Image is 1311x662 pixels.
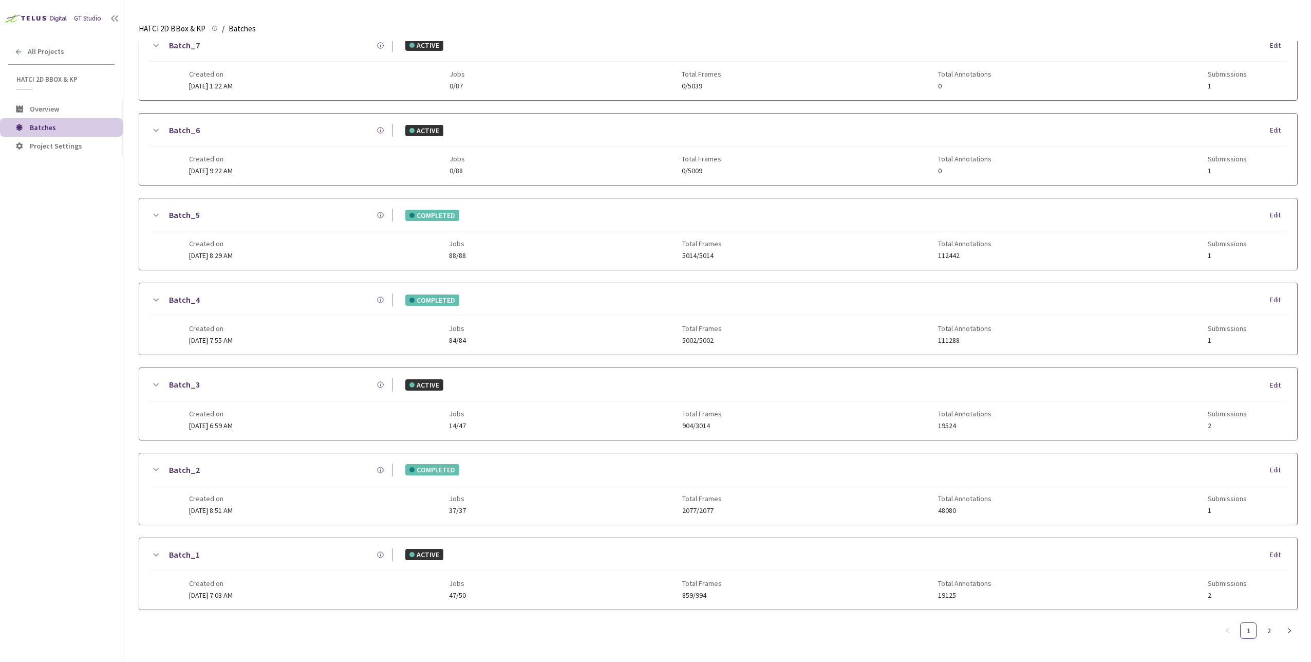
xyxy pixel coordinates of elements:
a: Batch_3 [169,378,200,391]
div: Batch_3ACTIVEEditCreated on[DATE] 6:59 AMJobs14/47Total Frames904/3014Total Annotations19524Submi... [139,368,1297,439]
span: 84/84 [449,337,466,344]
div: Edit [1270,380,1287,391]
span: Overview [30,104,59,114]
div: Edit [1270,41,1287,51]
span: Jobs [449,579,466,587]
div: COMPLETED [405,464,459,475]
span: Total Frames [682,70,721,78]
div: Edit [1270,125,1287,136]
span: Submissions [1208,155,1247,163]
span: All Projects [28,47,64,56]
span: Total Frames [682,324,722,333]
div: COMPLETED [405,210,459,221]
span: Total Annotations [938,155,991,163]
span: 1 [1208,252,1247,260]
span: Total Annotations [938,240,991,248]
div: Edit [1270,295,1287,305]
span: Batches [229,23,256,35]
li: Next Page [1281,622,1298,639]
span: Submissions [1208,240,1247,248]
span: Created on [189,155,233,163]
span: Created on [189,324,233,333]
span: 1 [1208,507,1247,514]
span: Submissions [1208,410,1247,418]
span: 0/5039 [682,82,721,90]
li: 2 [1261,622,1277,639]
div: ACTIVE [405,125,443,136]
span: [DATE] 9:22 AM [189,166,233,175]
span: [DATE] 7:55 AM [189,336,233,345]
span: 88/88 [449,252,466,260]
span: 2 [1208,422,1247,430]
span: Total Annotations [938,324,991,333]
a: 2 [1261,623,1277,638]
div: GT Studio [74,14,101,24]
li: Previous Page [1220,622,1236,639]
span: Created on [189,579,233,587]
span: Batches [30,123,56,132]
span: HATCI 2D BBox & KP [16,75,108,84]
span: Total Annotations [938,579,991,587]
span: Total Frames [682,494,722,503]
div: Edit [1270,210,1287,220]
span: 0/5009 [682,167,721,175]
span: Jobs [449,494,466,503]
span: [DATE] 1:22 AM [189,81,233,90]
span: [DATE] 6:59 AM [189,421,233,430]
a: Batch_1 [169,548,200,561]
span: Submissions [1208,579,1247,587]
button: left [1220,622,1236,639]
span: 112442 [938,252,991,260]
span: Total Annotations [938,494,991,503]
span: 2 [1208,592,1247,599]
span: 19524 [938,422,991,430]
span: Created on [189,410,233,418]
span: 37/37 [449,507,466,514]
span: 1 [1208,82,1247,90]
a: Batch_6 [169,124,200,137]
a: Batch_4 [169,293,200,306]
li: / [222,23,224,35]
span: 0/87 [450,82,465,90]
span: 14/47 [449,422,466,430]
span: 47/50 [449,592,466,599]
span: Total Frames [682,410,722,418]
div: ACTIVE [405,379,443,391]
span: Jobs [449,324,466,333]
span: Jobs [450,155,465,163]
span: left [1225,628,1231,634]
span: 0 [938,82,991,90]
span: Submissions [1208,494,1247,503]
span: [DATE] 8:29 AM [189,251,233,260]
span: Jobs [449,410,466,418]
li: 1 [1240,622,1257,639]
span: Created on [189,70,233,78]
span: [DATE] 7:03 AM [189,591,233,600]
span: 0 [938,167,991,175]
span: Project Settings [30,141,82,151]
button: right [1281,622,1298,639]
span: HATCI 2D BBox & KP [139,23,205,35]
span: Jobs [450,70,465,78]
div: Batch_6ACTIVEEditCreated on[DATE] 9:22 AMJobs0/88Total Frames0/5009Total Annotations0Submissions1 [139,114,1297,185]
span: Total Frames [682,155,721,163]
span: 19125 [938,592,991,599]
span: 2077/2077 [682,507,722,514]
span: 1 [1208,167,1247,175]
div: Edit [1270,550,1287,560]
div: Batch_4COMPLETEDEditCreated on[DATE] 7:55 AMJobs84/84Total Frames5002/5002Total Annotations111288... [139,283,1297,355]
div: Batch_2COMPLETEDEditCreated on[DATE] 8:51 AMJobs37/37Total Frames2077/2077Total Annotations48080S... [139,453,1297,525]
div: ACTIVE [405,40,443,51]
span: Submissions [1208,70,1247,78]
span: 48080 [938,507,991,514]
div: Batch_1ACTIVEEditCreated on[DATE] 7:03 AMJobs47/50Total Frames859/994Total Annotations19125Submis... [139,538,1297,610]
span: Total Annotations [938,70,991,78]
span: Jobs [449,240,466,248]
div: COMPLETED [405,295,459,306]
span: 0/88 [450,167,465,175]
span: Total Frames [682,240,722,248]
div: Edit [1270,465,1287,475]
span: 859/994 [682,592,722,599]
div: Batch_7ACTIVEEditCreated on[DATE] 1:22 AMJobs0/87Total Frames0/5039Total Annotations0Submissions1 [139,29,1297,100]
span: 5014/5014 [682,252,722,260]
